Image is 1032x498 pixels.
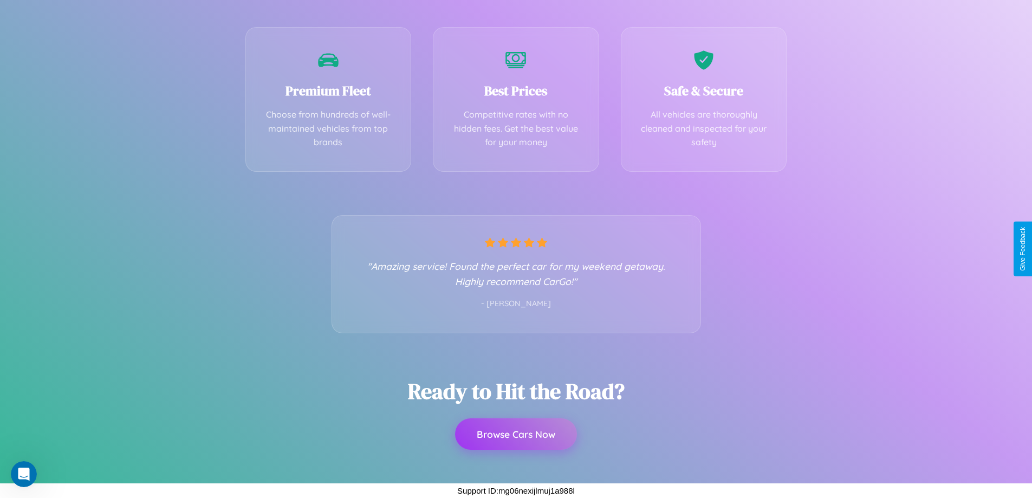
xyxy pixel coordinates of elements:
[638,82,770,100] h3: Safe & Secure
[262,82,395,100] h3: Premium Fleet
[1019,227,1027,271] div: Give Feedback
[11,461,37,487] iframe: Intercom live chat
[354,258,679,289] p: "Amazing service! Found the perfect car for my weekend getaway. Highly recommend CarGo!"
[450,82,582,100] h3: Best Prices
[450,108,582,150] p: Competitive rates with no hidden fees. Get the best value for your money
[638,108,770,150] p: All vehicles are thoroughly cleaned and inspected for your safety
[455,418,577,450] button: Browse Cars Now
[354,297,679,311] p: - [PERSON_NAME]
[262,108,395,150] p: Choose from hundreds of well-maintained vehicles from top brands
[408,377,625,406] h2: Ready to Hit the Road?
[457,483,575,498] p: Support ID: mg06nexijlmuj1a988l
